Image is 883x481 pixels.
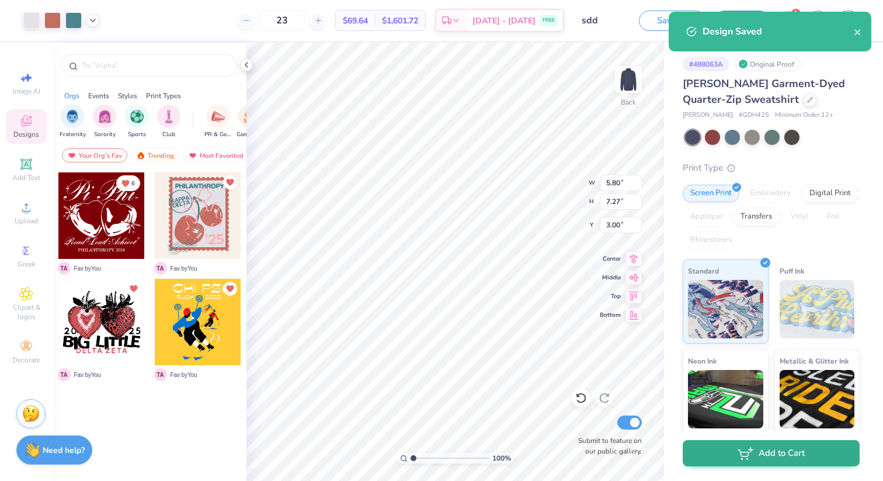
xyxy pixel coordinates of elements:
span: 1 [791,9,801,18]
span: $1,601.72 [382,15,418,27]
div: Styles [118,91,137,101]
img: Puff Ink [780,280,855,338]
span: Fav by You [171,371,197,379]
img: trending.gif [136,151,145,160]
div: filter for Club [157,105,180,139]
div: Your Org's Fav [62,148,127,162]
span: Fav by You [74,264,101,273]
div: Foil [819,208,847,226]
span: 6 [131,181,135,186]
div: Applique [683,208,729,226]
span: PR & General [204,130,231,139]
span: # GDH425 [739,110,769,120]
span: T A [154,368,167,381]
span: [DATE] - [DATE] [472,15,536,27]
div: Trending [131,148,179,162]
img: Game Day Image [244,110,257,123]
span: Clipart & logos [6,303,47,321]
div: Events [88,91,109,101]
div: Orgs [64,91,79,101]
span: Decorate [12,355,40,365]
button: Save as [639,11,705,31]
div: Digital Print [802,185,858,202]
span: T A [154,262,167,275]
span: Greek [18,259,36,269]
span: Image AI [13,86,40,96]
span: Designs [13,130,39,139]
div: Rhinestones [683,231,739,249]
input: Try "Alpha" [81,60,230,71]
img: Fraternity Image [66,110,79,123]
img: Standard [688,280,763,338]
span: Fav by You [171,264,197,273]
span: Neon Ink [688,355,717,367]
div: Print Types [146,91,181,101]
div: Transfers [733,208,780,226]
div: filter for Sports [125,105,148,139]
label: Submit to feature on our public gallery. [572,435,642,456]
button: Add to Cart [683,440,860,466]
span: Fraternity [60,130,86,139]
span: Sorority [94,130,116,139]
span: Top [600,292,621,300]
img: PR & General Image [211,110,225,123]
span: T A [58,368,71,381]
img: Sports Image [130,110,144,123]
span: Upload [15,216,38,226]
span: Metallic & Glitter Ink [780,355,849,367]
img: Neon Ink [688,370,763,428]
input: – – [259,10,305,31]
span: Sports [128,130,146,139]
span: $69.64 [343,15,368,27]
span: Puff Ink [780,265,804,277]
img: Back [617,68,640,91]
img: most_fav.gif [188,151,197,160]
span: Game Day [237,130,263,139]
img: Club Image [162,110,175,123]
button: filter button [204,105,231,139]
button: filter button [157,105,180,139]
span: Middle [600,274,621,282]
div: Embroidery [743,185,798,202]
div: Screen Print [683,185,739,202]
button: close [854,25,862,39]
div: filter for Game Day [237,105,263,139]
input: Untitled Design [573,9,630,32]
div: Original Proof [735,57,801,71]
div: filter for Fraternity [60,105,86,139]
span: Club [162,130,175,139]
img: Metallic & Glitter Ink [780,370,855,428]
div: Most Favorited [183,148,249,162]
span: Center [600,255,621,263]
span: Minimum Order: 12 + [775,110,833,120]
span: [PERSON_NAME] Garment-Dyed Quarter-Zip Sweatshirt [683,77,845,106]
span: Add Text [12,173,40,182]
div: Print Type [683,161,860,175]
div: filter for Sorority [93,105,116,139]
span: T A [58,262,71,275]
span: Bottom [600,311,621,319]
button: Unlike [127,282,141,296]
button: Unlike [116,175,140,191]
span: [PERSON_NAME] [683,110,733,120]
button: Unlike [223,282,237,296]
div: filter for PR & General [204,105,231,139]
button: filter button [125,105,148,139]
span: FREE [543,16,555,25]
button: Unlike [223,175,237,189]
button: filter button [93,105,116,139]
img: most_fav.gif [67,151,77,160]
span: Fav by You [74,371,101,379]
div: Design Saved [703,25,854,39]
button: filter button [60,105,86,139]
span: Standard [688,265,719,277]
div: # 488063A [683,57,729,71]
img: Sorority Image [98,110,112,123]
button: filter button [237,105,263,139]
div: Vinyl [783,208,816,226]
span: 100 % [492,453,511,463]
strong: Need help? [43,445,85,456]
div: Back [621,97,636,108]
